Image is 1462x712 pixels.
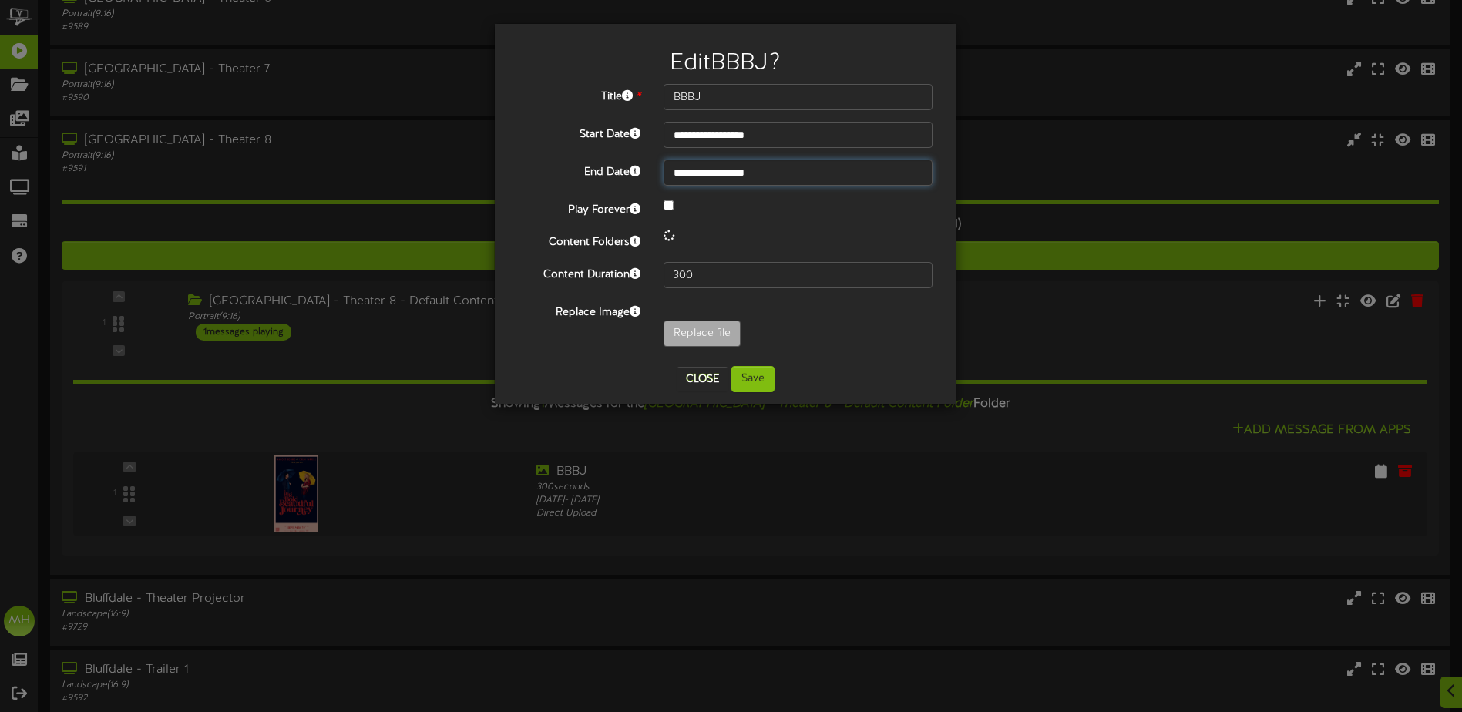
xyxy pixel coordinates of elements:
label: Start Date [506,122,652,143]
button: Close [677,367,728,391]
label: Play Forever [506,197,652,218]
input: Title [664,84,933,110]
button: Save [731,366,775,392]
input: 15 [664,262,933,288]
label: Content Folders [506,230,652,250]
label: End Date [506,160,652,180]
label: Title [506,84,652,105]
label: Replace Image [506,300,652,321]
h2: Edit BBBJ ? [518,51,933,76]
label: Content Duration [506,262,652,283]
